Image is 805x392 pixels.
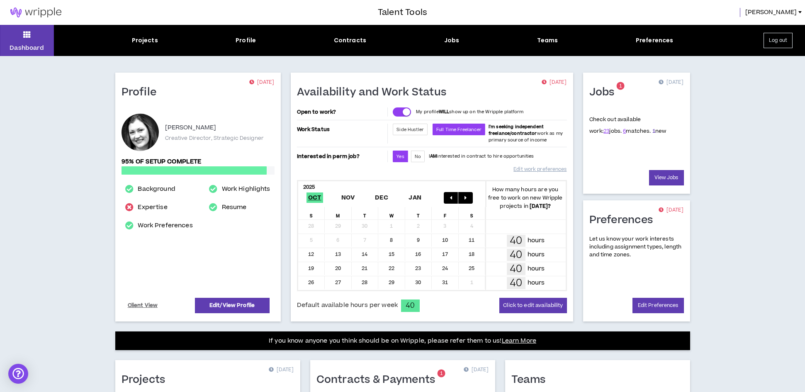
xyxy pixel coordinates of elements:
div: Teams [537,36,558,45]
span: jobs. [603,127,622,135]
p: Creative Director, Strategic Designer [165,134,264,142]
div: S [459,207,486,219]
h1: Projects [122,373,172,387]
span: 1 [440,370,443,377]
span: Nov [340,192,357,203]
strong: AM [430,153,437,159]
span: Default available hours per week [297,301,398,310]
a: Learn More [502,336,536,345]
p: hours [528,250,545,259]
p: I interested in contract to hire opportunities [429,153,534,160]
h1: Preferences [589,214,659,227]
p: [DATE] [269,366,294,374]
span: Oct [306,192,323,203]
b: 2025 [303,183,315,191]
sup: 1 [438,370,445,377]
span: work as my primary source of income [489,124,563,143]
p: [DATE] [659,78,683,87]
a: 23 [603,127,609,135]
span: new [652,127,666,135]
div: Contracts [334,36,366,45]
span: Dec [373,192,390,203]
span: 1 [619,83,622,90]
p: [DATE] [249,78,274,87]
a: Edit Preferences [632,298,684,313]
div: S [298,207,325,219]
div: T [405,207,432,219]
sup: 1 [617,82,625,90]
p: [PERSON_NAME] [165,123,216,133]
h1: Jobs [589,86,621,99]
h1: Teams [511,373,552,387]
a: Background [138,184,175,194]
a: Edit work preferences [513,162,567,177]
span: No [415,153,421,160]
p: [DATE] [464,366,489,374]
h1: Profile [122,86,163,99]
p: [DATE] [659,206,683,214]
div: Preferences [636,36,674,45]
span: Side Hustler [396,127,424,133]
p: 95% of setup complete [122,157,275,166]
b: [DATE] ? [530,202,551,210]
p: If you know anyone you think should be on Wripple, please refer them to us! [269,336,536,346]
p: Work Status [297,124,386,135]
span: Yes [396,153,404,160]
p: Let us know your work interests including assignment types, length and time zones. [589,235,684,259]
b: I'm seeking independent freelance/contractor [489,124,544,136]
a: Work Highlights [222,184,270,194]
div: Profile [236,36,256,45]
p: Dashboard [10,44,44,52]
a: View Jobs [649,170,684,185]
a: Edit/View Profile [195,298,270,313]
a: Expertise [138,202,167,212]
p: hours [528,264,545,273]
a: Client View [126,298,159,313]
h1: Contracts & Payments [316,373,442,387]
div: F [432,207,459,219]
a: 6 [623,127,626,135]
p: Interested in perm job? [297,151,386,162]
p: hours [528,278,545,287]
span: Jan [407,192,423,203]
p: hours [528,236,545,245]
p: My profile show up on the Wripple platform [416,109,523,115]
div: Projects [132,36,158,45]
div: T [352,207,379,219]
a: Resume [222,202,247,212]
span: matches. [623,127,651,135]
p: How many hours are you free to work on new Wripple projects in [485,185,566,210]
p: Check out available work: [589,116,666,135]
a: 1 [652,127,655,135]
div: W [378,207,405,219]
p: [DATE] [542,78,567,87]
button: Click to edit availability [499,298,567,313]
div: Irina I. [122,114,159,151]
p: Open to work? [297,109,386,115]
div: M [325,207,352,219]
h3: Talent Tools [378,6,427,19]
div: Jobs [444,36,460,45]
button: Log out [764,33,793,48]
h1: Availability and Work Status [297,86,453,99]
a: Work Preferences [138,221,192,231]
strong: WILL [439,109,450,115]
div: Open Intercom Messenger [8,364,28,384]
span: [PERSON_NAME] [745,8,797,17]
